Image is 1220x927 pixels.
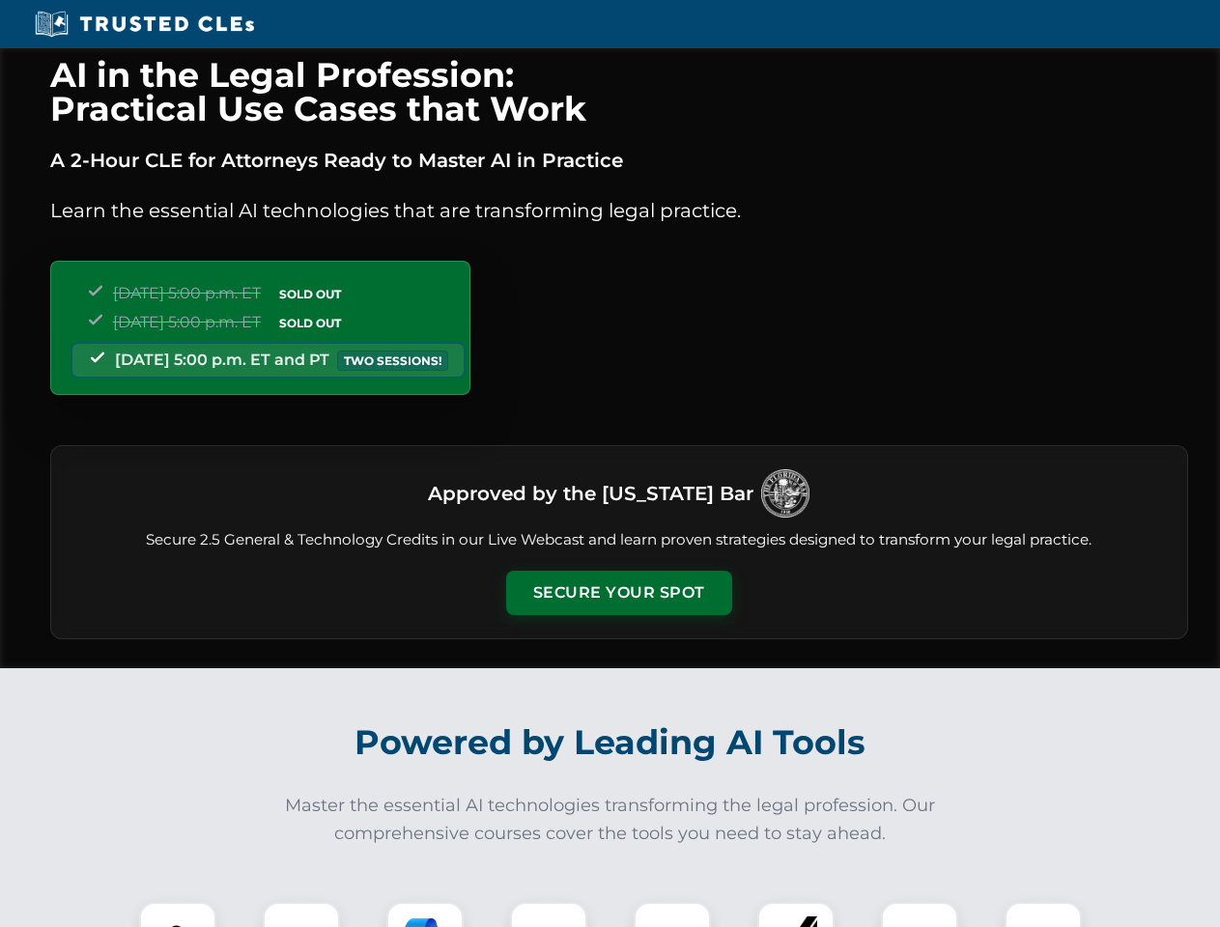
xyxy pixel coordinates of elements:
p: Learn the essential AI technologies that are transforming legal practice. [50,195,1188,226]
h1: AI in the Legal Profession: Practical Use Cases that Work [50,58,1188,126]
button: Secure Your Spot [506,571,732,615]
span: [DATE] 5:00 p.m. ET [113,284,261,302]
h3: Approved by the [US_STATE] Bar [428,476,753,511]
img: Logo [761,469,809,518]
span: [DATE] 5:00 p.m. ET [113,313,261,331]
p: A 2-Hour CLE for Attorneys Ready to Master AI in Practice [50,145,1188,176]
p: Secure 2.5 General & Technology Credits in our Live Webcast and learn proven strategies designed ... [74,529,1164,551]
h2: Powered by Leading AI Tools [75,709,1146,776]
span: SOLD OUT [272,313,348,333]
span: SOLD OUT [272,284,348,304]
img: Trusted CLEs [29,10,260,39]
p: Master the essential AI technologies transforming the legal profession. Our comprehensive courses... [272,792,949,848]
